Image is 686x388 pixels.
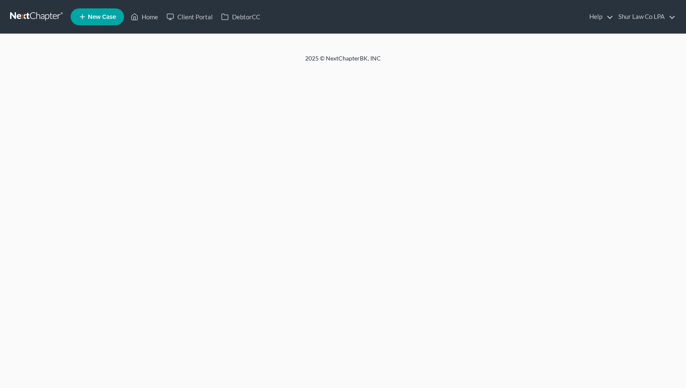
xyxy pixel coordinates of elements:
div: 2025 © NextChapterBK, INC [103,54,583,69]
a: Help [585,9,613,24]
a: DebtorCC [217,9,264,24]
new-legal-case-button: New Case [71,8,124,25]
a: Client Portal [162,9,217,24]
a: Shur Law Co LPA [614,9,675,24]
a: Home [127,9,162,24]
